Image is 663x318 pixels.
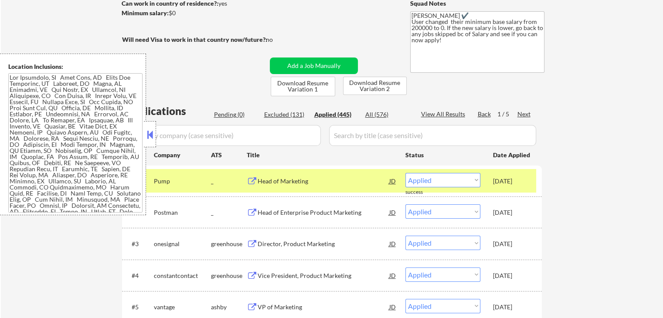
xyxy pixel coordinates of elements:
[270,58,358,74] button: Add a Job Manually
[154,151,211,159] div: Company
[125,125,321,146] input: Search by company (case sensitive)
[388,173,397,189] div: JD
[493,177,531,186] div: [DATE]
[154,177,211,186] div: Pump
[388,236,397,251] div: JD
[258,240,389,248] div: Director, Product Marketing
[329,125,536,146] input: Search by title (case sensitive)
[493,271,531,280] div: [DATE]
[388,299,397,315] div: JD
[154,208,211,217] div: Postman
[517,110,531,118] div: Next
[388,267,397,283] div: JD
[211,177,247,186] div: _
[258,177,389,186] div: Head of Marketing
[132,303,147,311] div: #5
[405,189,440,196] div: success
[8,62,143,71] div: Location Inclusions:
[493,151,531,159] div: Date Applied
[132,240,147,248] div: #3
[478,110,492,118] div: Back
[214,110,258,119] div: Pending (0)
[211,303,247,311] div: ashby
[388,204,397,220] div: JD
[125,106,211,116] div: Applications
[122,9,169,17] strong: Minimum salary:
[271,77,335,96] button: Download Resume Variation 1
[343,77,407,95] button: Download Resume Variation 2
[258,208,389,217] div: Head of Enterprise Product Marketing
[258,303,389,311] div: VP of Marketing
[122,9,267,17] div: $0
[247,151,397,159] div: Title
[154,303,211,311] div: vantage
[405,147,480,162] div: Status
[132,271,147,280] div: #4
[211,208,247,217] div: _
[211,240,247,248] div: greenhouse
[266,35,291,44] div: no
[258,271,389,280] div: Vice President, Product Marketing
[264,110,308,119] div: Excluded (131)
[365,110,409,119] div: All (576)
[154,271,211,280] div: constantcontact
[421,110,468,118] div: View All Results
[493,240,531,248] div: [DATE]
[211,151,247,159] div: ATS
[154,240,211,248] div: onesignal
[493,303,531,311] div: [DATE]
[122,36,267,43] strong: Will need Visa to work in that country now/future?:
[493,208,531,217] div: [DATE]
[211,271,247,280] div: greenhouse
[497,110,517,118] div: 1 / 5
[314,110,358,119] div: Applied (445)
